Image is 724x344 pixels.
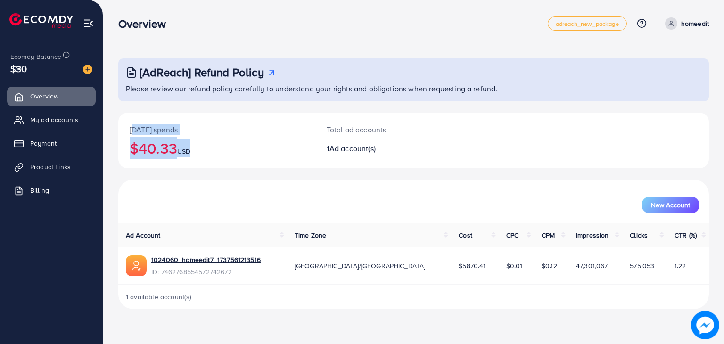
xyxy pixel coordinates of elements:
[506,230,518,240] span: CPC
[661,17,709,30] a: homeedit
[329,143,376,154] span: Ad account(s)
[548,16,627,31] a: adreach_new_package
[295,261,426,270] span: [GEOGRAPHIC_DATA]/[GEOGRAPHIC_DATA]
[327,144,452,153] h2: 1
[693,313,717,337] img: image
[30,139,57,148] span: Payment
[542,230,555,240] span: CPM
[459,230,472,240] span: Cost
[83,65,92,74] img: image
[10,52,61,61] span: Ecomdy Balance
[630,230,648,240] span: Clicks
[327,124,452,135] p: Total ad accounts
[7,157,96,176] a: Product Links
[576,230,609,240] span: Impression
[126,292,192,302] span: 1 available account(s)
[140,66,264,79] h3: [AdReach] Refund Policy
[675,261,686,270] span: 1.22
[556,21,619,27] span: adreach_new_package
[30,162,71,172] span: Product Links
[630,261,654,270] span: 575,053
[10,62,27,75] span: $30
[118,17,173,31] h3: Overview
[681,18,709,29] p: homeedit
[642,197,699,213] button: New Account
[151,267,261,277] span: ID: 7462768554572742672
[7,181,96,200] a: Billing
[30,91,58,101] span: Overview
[506,261,523,270] span: $0.01
[177,147,190,156] span: USD
[576,261,608,270] span: 47,301,067
[130,139,304,157] h2: $40.33
[30,115,78,124] span: My ad accounts
[459,261,485,270] span: $5870.41
[126,83,703,94] p: Please review our refund policy carefully to understand your rights and obligations when requesti...
[7,134,96,153] a: Payment
[542,261,557,270] span: $0.12
[7,87,96,106] a: Overview
[130,124,304,135] p: [DATE] spends
[126,255,147,276] img: ic-ads-acc.e4c84228.svg
[9,13,73,28] img: logo
[675,230,697,240] span: CTR (%)
[295,230,326,240] span: Time Zone
[151,255,261,264] a: 1024060_homeedit7_1737561213516
[7,110,96,129] a: My ad accounts
[30,186,49,195] span: Billing
[651,202,690,208] span: New Account
[126,230,161,240] span: Ad Account
[83,18,94,29] img: menu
